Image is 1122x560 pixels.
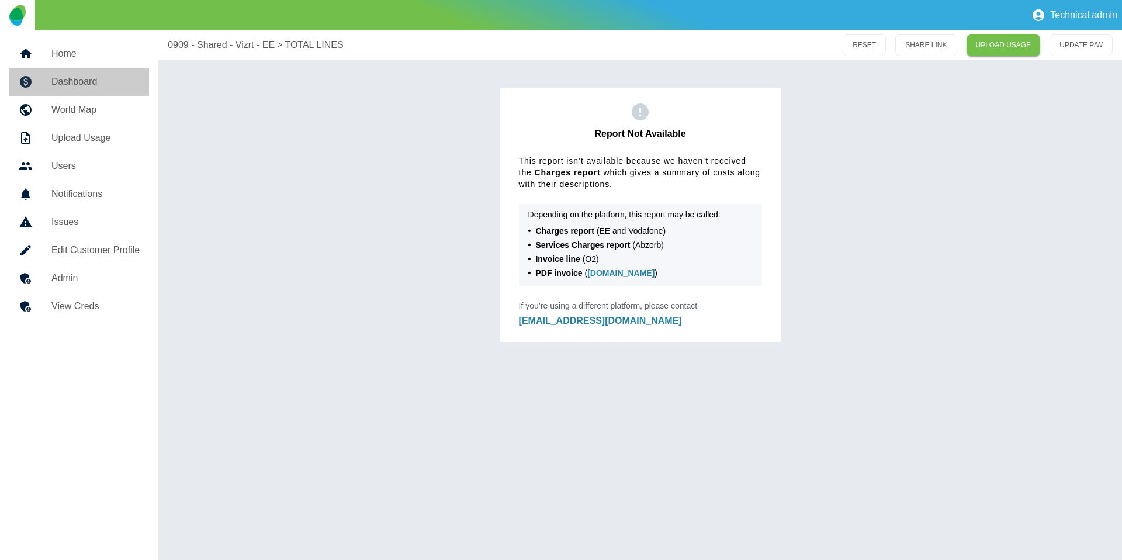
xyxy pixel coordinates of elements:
p: This report isn’t available because we haven’t received the which gives a summary of costs along ... [519,155,762,190]
a: TOTAL LINES [285,38,343,52]
p: Technical admin [1050,10,1117,20]
a: Home [9,40,149,68]
p: Depending on the platform, this report may be called: [528,209,753,220]
span: (EE and Vodafone) [597,226,666,236]
a: Admin [9,264,149,292]
span: PDF invoice [535,268,582,278]
span: • [528,226,531,236]
img: Logo [9,5,25,26]
h5: World Map [51,103,140,117]
a: World Map [9,96,149,124]
span: ( ) [585,268,657,278]
a: 0909 - Shared - Vizrt - EE [168,38,275,52]
a: View Creds [9,292,149,320]
span: • [528,240,531,250]
button: Technical admin [1027,4,1122,27]
h5: Users [51,159,140,173]
a: [EMAIL_ADDRESS][DOMAIN_NAME] [519,316,682,326]
p: Report Not Available [594,127,685,141]
span: Charges report [535,168,601,177]
span: • [528,254,531,264]
h5: View Creds [51,299,140,313]
span: (Abzorb) [632,240,664,250]
a: Upload Usage [9,124,149,152]
h5: Home [51,47,140,61]
span: Services Charges report [535,240,630,250]
span: (O2) [583,254,599,264]
span: Charges report [535,226,594,236]
button: RESET [843,34,886,56]
a: Issues [9,208,149,236]
h5: Issues [51,215,140,229]
a: Users [9,152,149,180]
a: Edit Customer Profile [9,236,149,264]
button: SHARE LINK [895,34,957,56]
a: Dashboard [9,68,149,96]
span: Invoice line [535,254,580,264]
h5: Upload Usage [51,131,140,145]
button: UPDATE P/W [1050,34,1113,56]
a: UPLOAD USAGE [967,34,1041,56]
span: • [528,268,531,278]
h5: Admin [51,271,140,285]
h5: Edit Customer Profile [51,243,140,257]
h5: Dashboard [51,75,140,89]
a: Notifications [9,180,149,208]
p: If you’re using a different platform, please contact [519,300,698,312]
p: > [277,38,282,52]
a: [DOMAIN_NAME] [587,268,654,278]
h5: Notifications [51,187,140,201]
